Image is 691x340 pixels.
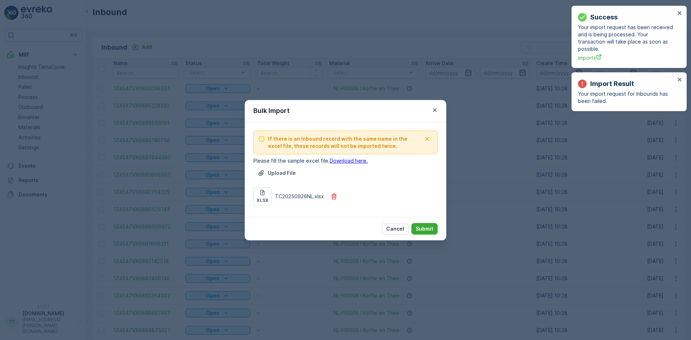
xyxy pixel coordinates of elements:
[330,158,368,164] a: Download here.
[677,10,682,17] button: close
[590,79,634,89] p: Import Result
[268,135,421,150] span: If there is an Inbound record with the same name in the excel file, these records will not be imp...
[578,90,675,105] p: Your import request for Inbounds has been failed.
[590,12,618,22] p: Success
[253,167,300,179] button: Upload File
[253,106,290,116] p: Bulk Import
[411,223,438,235] button: Submit
[268,169,296,177] p: Upload File
[275,193,324,200] p: TC20250926NL.xlsx
[253,157,438,164] p: Please fill the sample excel file.
[416,225,433,232] p: Submit
[677,77,682,83] button: close
[578,24,675,53] p: Your import request has been received and is being processed. Your transaction will take place as...
[382,223,408,235] button: Cancel
[386,225,404,232] p: Cancel
[578,54,675,62] a: imports
[257,198,268,203] p: xlsx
